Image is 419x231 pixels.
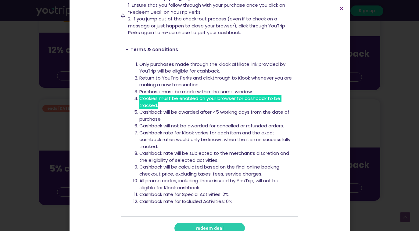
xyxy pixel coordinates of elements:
[139,75,293,88] li: Return to YouTrip Perks and clickthrough to Klook whenever you are making a new transaction.
[139,191,293,198] li: Cashback rate for Special Activities: 2%
[139,150,293,164] li: Cashback rate will be subjected to the merchant’s discretion and the eligibility of selected acti...
[196,226,224,230] span: redeem deal
[121,56,298,217] div: Terms & conditions
[139,130,293,150] li: Cashback rate for Klook varies for each item and the exact cashback rates would only be known whe...
[121,42,298,56] div: Terms & conditions
[139,198,293,205] li: Cashback rate for Excluded Activities: 0%
[128,2,285,15] span: 1. Ensure that you follow through with your purchase once you click on “Redeem Deal” on YouTrip P...
[131,46,178,53] a: Terms & conditions
[339,6,344,11] a: Close
[139,61,293,75] li: Only purchases made through the Klook affiliate link provided by YouTrip will be eligible for cas...
[139,88,293,95] li: Purchase must be made within the same window.
[139,95,293,109] li: Cookies must be enabled on your browser for cashback to be tracked.
[139,109,293,123] li: Cashback will be awarded after 45 working days from the date of purchase.
[128,16,285,36] span: 2. If you jump out of the check-out process (even if to check on a message or just happen to clos...
[139,177,278,191] span: All promo codes, including those issued by YouTrip, will not be eligible for Klook cashback
[139,123,293,130] li: Cashback will not be awarded for cancelled or refunded orders.
[139,164,293,177] li: Cashback will be calculated based on the final online booking checkout price, excluding taxes, fe...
